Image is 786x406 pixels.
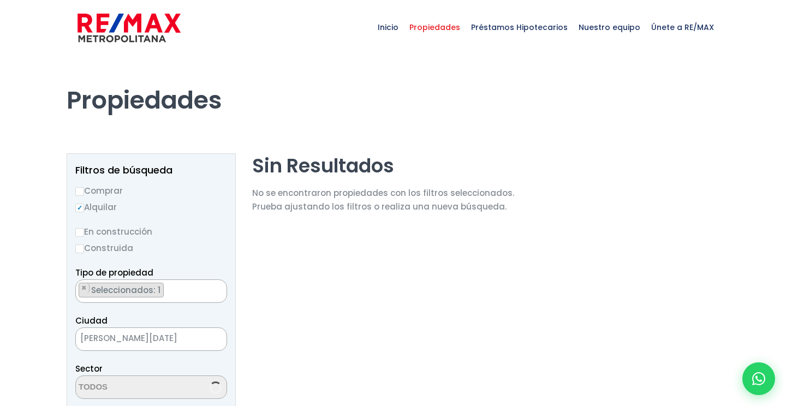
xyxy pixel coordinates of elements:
p: No se encontraron propiedades con los filtros seleccionados. Prueba ajustando los filtros o reali... [252,186,514,213]
label: Alquilar [75,200,227,214]
label: Comprar [75,184,227,198]
span: × [210,335,216,344]
span: Inicio [372,11,404,44]
span: Únete a RE/MAX [646,11,719,44]
textarea: Search [76,280,82,303]
span: Nuestro equipo [573,11,646,44]
span: × [215,283,221,293]
span: Propiedades [404,11,466,44]
span: Sector [75,363,103,374]
span: Tipo de propiedad [75,267,153,278]
span: SANTO DOMINGO DE GUZMÁN [76,331,199,346]
span: Seleccionados: 1 [90,284,163,296]
button: Remove item [79,283,90,293]
input: Comprar [75,187,84,196]
h1: Propiedades [67,55,719,115]
img: remax-metropolitana-logo [78,11,181,44]
span: × [81,283,87,293]
span: Ciudad [75,315,108,326]
span: Préstamos Hipotecarios [466,11,573,44]
label: Construida [75,241,227,255]
li: APARTAMENTO [79,283,164,297]
button: Remove all items [215,283,221,294]
input: En construcción [75,228,84,237]
textarea: Search [76,376,182,399]
h2: Sin Resultados [252,153,514,178]
span: SANTO DOMINGO DE GUZMÁN [75,327,227,351]
input: Construida [75,244,84,253]
h2: Filtros de búsqueda [75,165,227,176]
label: En construcción [75,225,227,238]
input: Alquilar [75,204,84,212]
button: Remove all items [199,331,216,348]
